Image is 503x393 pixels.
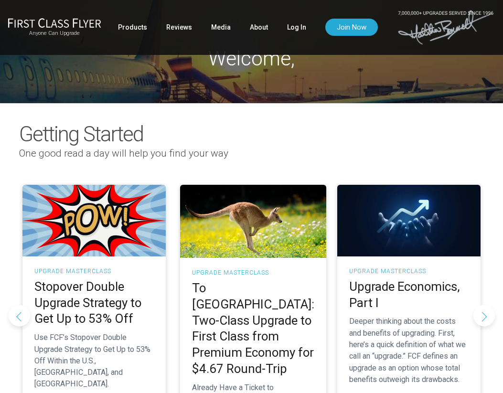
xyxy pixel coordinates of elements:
h3: UPGRADE MASTERCLASS [192,270,314,276]
h2: Upgrade Economics, Part I [349,279,469,311]
a: First Class FlyerAnyone Can Upgrade [8,18,101,37]
a: Reviews [166,19,192,36]
span: One good read a day will help you find your way [19,148,228,159]
h2: Stopover Double Upgrade Strategy to Get Up to 53% Off [34,279,154,327]
h3: UPGRADE MASTERCLASS [34,268,154,274]
a: Media [211,19,231,36]
a: Products [118,19,147,36]
a: Join Now [325,19,378,36]
h2: To [GEOGRAPHIC_DATA]: Two-Class Upgrade to First Class from Premium Economy for $4.67 Round-Trip [192,280,314,377]
button: Previous slide [9,305,30,327]
p: Deeper thinking about the costs and benefits of upgrading. First, here’s a quick definition of wh... [349,316,469,385]
small: Anyone Can Upgrade [8,30,101,37]
a: Log In [287,19,306,36]
img: First Class Flyer [8,18,101,28]
a: About [250,19,268,36]
p: Use FCF’s Stopover Double Upgrade Strategy to Get Up to 53% Off Within the U.S., [GEOGRAPHIC_DATA... [34,332,154,390]
span: Welcome, [208,47,295,70]
span: Getting Started [19,122,143,147]
button: Next slide [473,305,495,327]
h3: UPGRADE MASTERCLASS [349,268,469,274]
